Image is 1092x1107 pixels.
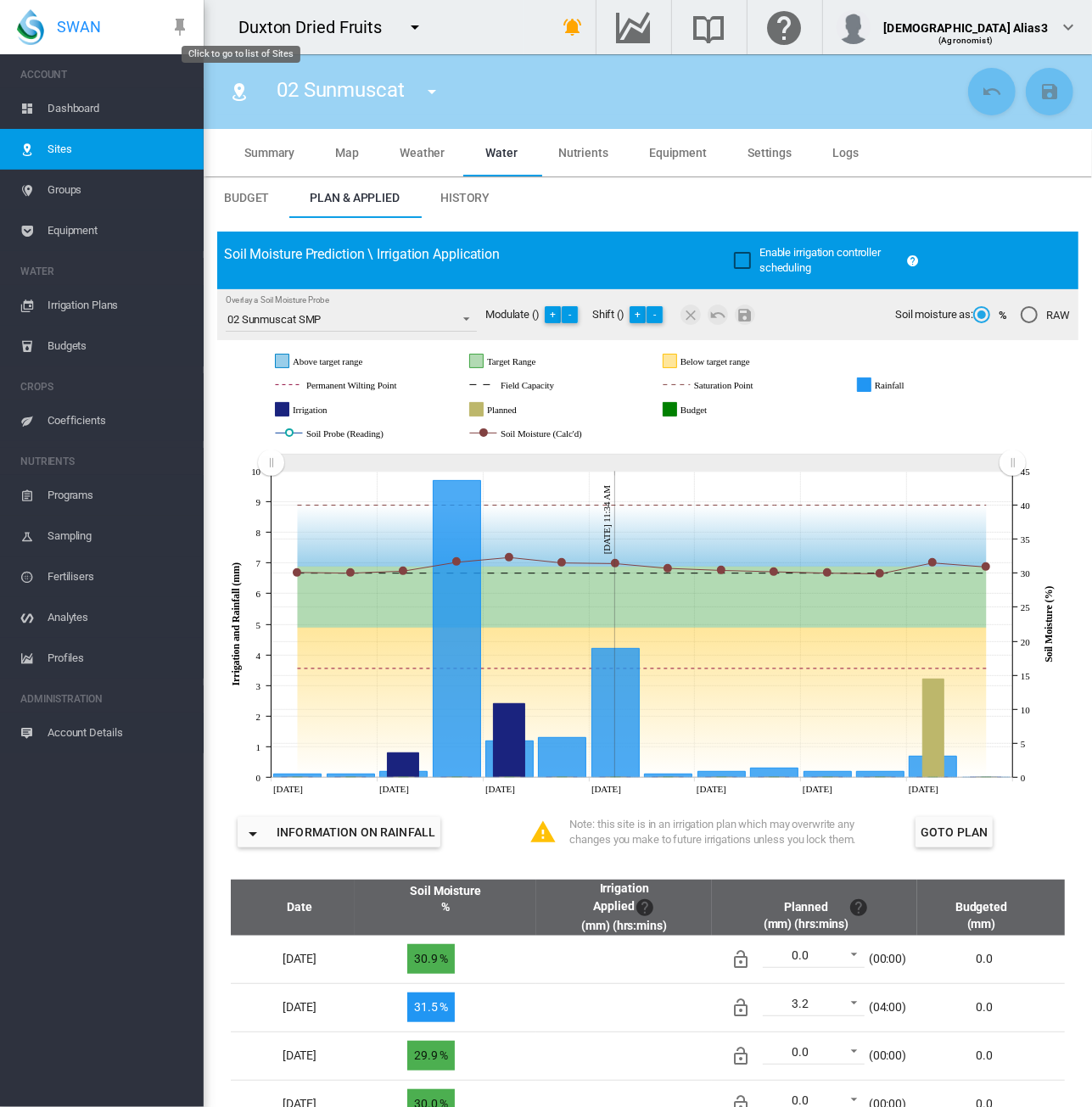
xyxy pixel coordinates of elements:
span: Profiles [48,638,190,679]
tspan: 3 [256,681,261,691]
tspan: 30 [1021,568,1030,579]
span: Equipment [649,146,707,159]
span: Soil Moisture Prediction \ Irrigation Application [224,246,500,262]
img: SWAN-Landscape-Logo-Colour-drop.png [17,9,44,45]
span: Programs [48,475,190,516]
g: Rainfall Sat 23 Aug, 2025 0.1 [274,774,322,777]
div: Note: this site is in an irrigation plan which may overwrite any changes you make to future irrig... [570,817,896,847]
div: Planned (mm) (hrs:mins) [713,883,916,933]
tspan: 8 [256,528,261,538]
md-icon: icon-menu-down [405,17,425,37]
md-icon: icon-menu-down [422,81,442,102]
div: (04:00) [869,999,906,1016]
g: Permanent Wilting Point [276,377,465,393]
tspan: [DATE] [273,784,303,794]
div: 0.0 [792,1045,809,1059]
circle: Soil Moisture (Calc'd) Thu 04 Sep, 2025 31.5 [929,559,936,566]
tspan: 5 [256,620,261,630]
tspan: 6 [256,589,261,599]
g: Planned Thu 04 Sep, 2025 3.2 [923,679,944,777]
g: Rainfall Tue 26 Aug, 2025 9.7 [434,480,481,777]
md-tooltip: Click to go to list of Sites [182,46,300,63]
tspan: 0 [256,773,261,783]
tspan: 1 [256,742,260,752]
tspan: 15 [1021,671,1030,681]
md-radio-button: RAW [1021,307,1070,323]
tspan: 9 [256,497,261,507]
g: Field Capacity [470,377,612,393]
g: Below target range [664,354,815,369]
circle: Soil Moisture (Calc'd) Wed 03 Sep, 2025 29.9 [876,570,883,577]
tspan: [DATE] [697,784,726,794]
md-icon: icon-content-save [1039,81,1060,102]
th: Budgeted (mm) [917,880,1065,935]
circle: Soil Moisture (Calc'd) Wed 27 Aug, 2025 32.3 [506,554,512,561]
g: Rainfall Wed 03 Sep, 2025 0.2 [857,771,904,777]
tspan: 10 [251,467,260,477]
tspan: [DATE] [803,784,832,794]
md-select: Overlay a Soil Moisture Probe: 02 Sunmuscat SMP [226,306,477,332]
md-icon: icon-bell-ring [563,17,584,37]
g: Rainfall Wed 27 Aug, 2025 1.2 [486,741,534,777]
td: 0.0 [917,1032,1065,1080]
g: Budget [664,402,760,417]
circle: Soil Moisture (Calc'd) Sun 31 Aug, 2025 30.4 [718,567,725,573]
md-icon: icon-undo [982,81,1002,102]
td: [DATE] [231,983,355,1032]
span: Weather [400,146,445,159]
g: Rainfall Tue 02 Sep, 2025 0.2 [804,771,852,777]
md-radio-button: % [973,307,1007,323]
tspan: [DATE] [379,784,409,794]
tspan: 0 [1021,773,1026,783]
td: 0.0 [917,936,1065,983]
md-icon: icon-chevron-down [1058,17,1078,37]
button: + [545,306,562,323]
div: Duxton Dried Fruits [238,15,397,39]
button: Save Changes [735,305,755,325]
div: Modulate () [485,305,592,325]
md-icon: icon-close [680,305,701,325]
span: 31.5 % [407,992,455,1023]
span: Fertilisers [48,556,190,597]
button: + [630,306,647,323]
div: (00:00) [869,1048,906,1065]
button: Cancel Changes [708,305,728,325]
span: Nutrients [558,146,608,159]
md-icon: Runtimes shown here are estimates based on total irrigation applied and block application rates. [635,897,655,918]
span: Equipment [48,210,190,251]
circle: Soil Moisture (Calc'd) Sat 23 Aug, 2025 30.1 [294,569,300,576]
circle: Soil Moisture (Calc'd) Mon 01 Sep, 2025 30.2 [770,568,777,575]
g: Irrigation [276,402,383,417]
span: Irrigation Plans [48,285,190,326]
td: 0.0 [917,983,1065,1032]
span: Budget [224,191,269,204]
md-icon: icon-undo [708,305,728,325]
tspan: [DATE] [591,784,621,794]
g: Above target range [276,354,429,369]
g: Rainfall Mon 01 Sep, 2025 0.3 [751,768,798,777]
md-icon: Irrigation unlocked [731,1046,751,1066]
span: Summary [244,146,294,159]
th: Soil Moisture % [355,880,536,935]
img: profile.jpg [837,10,871,44]
th: Irrigation Applied (mm) (hrs:mins) [536,880,712,935]
circle: Soil Moisture (Calc'd) Mon 25 Aug, 2025 30.3 [400,567,406,574]
span: 30.9 % [407,944,455,975]
span: 29.9 % [407,1041,455,1071]
span: Logs [832,146,859,159]
tspan: 2 [256,712,260,722]
span: Sampling [48,516,190,556]
md-icon: Search the knowledge base [689,17,730,37]
circle: Soil Moisture (Calc'd) Tue 02 Sep, 2025 30 [824,569,831,576]
tspan: 35 [1021,534,1030,545]
div: 3.2 [792,997,809,1010]
circle: Soil Moisture (Calc'd) Sat 30 Aug, 2025 30.7 [664,565,671,572]
md-icon: icon-pin [170,17,190,37]
md-icon: icon-menu-down [243,824,263,844]
g: Soil Moisture (Calc'd) [470,426,646,441]
md-icon: Go to the Data Hub [613,17,654,37]
g: Rainfall Thu 28 Aug, 2025 1.3 [539,737,586,777]
md-checkbox: Enable irrigation controller scheduling [734,245,899,276]
div: 02 Sunmuscat SMP [227,313,321,326]
span: Soil moisture as: [895,307,973,322]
